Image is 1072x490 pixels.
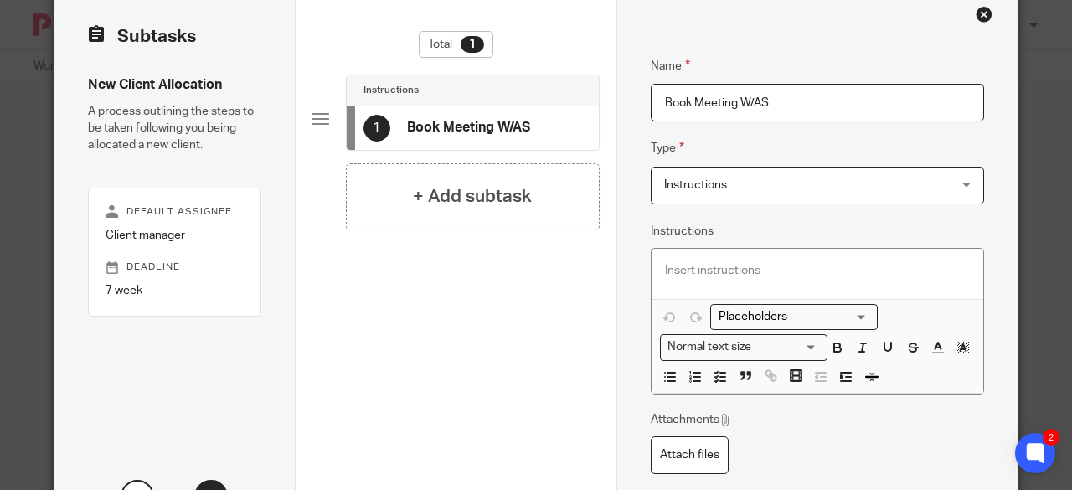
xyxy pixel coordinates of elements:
[710,304,878,330] div: Search for option
[757,338,817,356] input: Search for option
[651,223,714,240] label: Instructions
[651,56,690,75] label: Name
[88,76,261,94] h4: New Client Allocation
[1043,429,1059,446] div: 2
[461,36,484,53] div: 1
[660,334,827,360] div: Text styles
[363,84,419,97] h4: Instructions
[88,103,261,154] p: A process outlining the steps to be taken following you being allocated a new client.
[419,31,493,58] div: Total
[664,338,755,356] span: Normal text size
[413,183,532,209] h4: + Add subtask
[651,411,732,428] p: Attachments
[106,227,244,244] p: Client manager
[106,205,244,219] p: Default assignee
[106,260,244,274] p: Deadline
[976,6,992,23] div: Close this dialog window
[664,179,727,191] span: Instructions
[651,138,684,157] label: Type
[106,282,244,299] p: 7 week
[710,304,878,330] div: Placeholders
[660,334,827,360] div: Search for option
[651,436,729,474] label: Attach files
[363,115,390,142] div: 1
[713,308,868,326] input: Search for option
[88,23,196,51] h2: Subtasks
[407,119,530,137] h4: Book Meeting W/AS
